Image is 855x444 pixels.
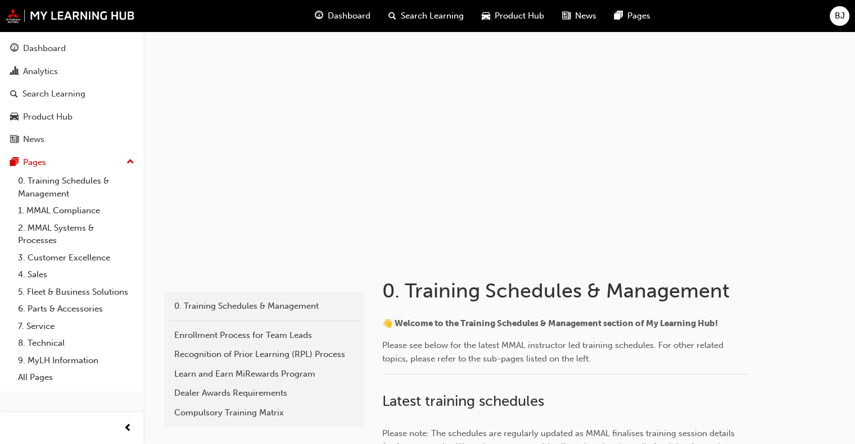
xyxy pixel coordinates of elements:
[23,156,46,169] div: Pages
[169,345,360,364] a: Recognition of Prior Learning (RPL) Process
[13,335,139,352] a: 8. Technical
[4,152,139,173] button: Pages
[13,219,139,249] a: 2. MMAL Systems & Processes
[382,278,751,303] h1: 0. Training Schedules & Management
[315,9,323,23] span: guage-icon
[174,387,354,400] div: Dealer Awards Requirements
[4,107,139,127] a: Product Hub
[10,67,19,77] span: chart-icon
[13,283,139,301] a: 5. Fleet & Business Solutions
[174,300,354,313] div: 0. Training Schedules & Management
[4,129,139,150] a: News
[382,392,544,410] span: Latest training schedules
[575,10,596,22] span: News
[10,112,19,122] span: car-icon
[13,318,139,335] a: 7. Service
[4,38,139,59] a: Dashboard
[13,300,139,318] a: 6. Parts & Accessories
[23,42,66,55] div: Dashboard
[379,4,473,28] a: search-iconSearch Learning
[13,172,139,202] a: 0. Training Schedules & Management
[23,133,44,146] div: News
[169,383,360,403] a: Dealer Awards Requirements
[328,10,370,22] span: Dashboard
[6,8,135,23] img: mmal
[10,44,19,54] span: guage-icon
[169,326,360,345] a: Enrollment Process for Team Leads
[169,364,360,384] a: Learn and Earn MiRewards Program
[10,158,19,168] span: pages-icon
[830,6,849,26] button: BJ
[10,135,19,145] span: news-icon
[614,9,623,23] span: pages-icon
[473,4,553,28] a: car-iconProduct Hub
[388,9,396,23] span: search-icon
[13,249,139,267] a: 3. Customer Excellence
[4,84,139,104] a: Search Learning
[4,61,139,82] a: Analytics
[562,9,571,23] span: news-icon
[22,88,85,100] div: Search Learning
[627,10,650,22] span: Pages
[382,340,726,364] span: Please see below for the latest MMAL instructor led training schedules. For other related topics,...
[306,4,379,28] a: guage-iconDashboard
[126,155,134,170] span: up-icon
[13,369,139,386] a: All Pages
[10,89,18,99] span: search-icon
[605,4,659,28] a: pages-iconPages
[23,111,73,123] div: Product Hub
[401,10,464,22] span: Search Learning
[13,202,139,219] a: 1. MMAL Compliance
[169,403,360,423] a: Compulsory Training Matrix
[13,352,139,369] a: 9. MyLH Information
[174,406,354,419] div: Compulsory Training Matrix
[23,65,58,78] div: Analytics
[174,329,354,342] div: Enrollment Process for Team Leads
[495,10,544,22] span: Product Hub
[124,422,132,436] span: prev-icon
[835,10,845,22] span: BJ
[482,9,490,23] span: car-icon
[13,266,139,283] a: 4. Sales
[174,368,354,381] div: Learn and Earn MiRewards Program
[553,4,605,28] a: news-iconNews
[4,36,139,152] button: DashboardAnalyticsSearch LearningProduct HubNews
[382,318,718,328] span: 👋 Welcome to the Training Schedules & Management section of My Learning Hub!
[169,296,360,316] a: 0. Training Schedules & Management
[174,348,354,361] div: Recognition of Prior Learning (RPL) Process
